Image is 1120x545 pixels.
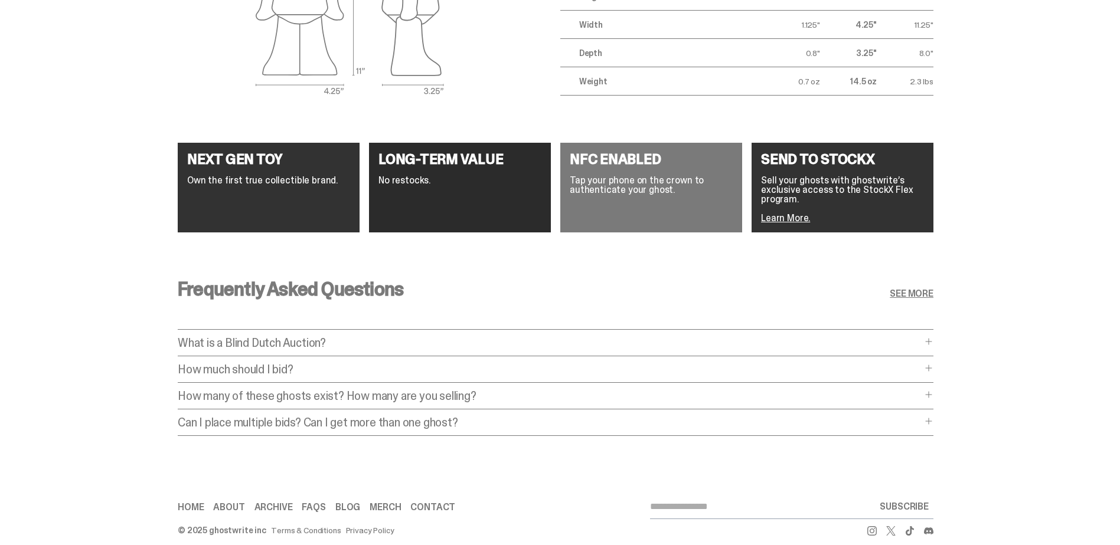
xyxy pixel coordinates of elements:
a: About [213,503,244,512]
a: Terms & Conditions [271,526,341,534]
td: 0.8" [763,39,820,67]
td: 11.25" [877,11,933,39]
td: 4.25" [820,11,877,39]
a: Blog [335,503,360,512]
a: FAQs [302,503,325,512]
h3: Frequently Asked Questions [178,280,403,298]
p: Own the first true collectible brand. [187,176,350,185]
p: What is a Blind Dutch Auction? [178,337,922,349]
h4: SEND TO STOCKX [761,152,924,166]
p: How many of these ghosts exist? How many are you selling? [178,390,922,402]
td: 14.5 oz [820,67,877,96]
p: Can I place multiple bids? Can I get more than one ghost? [178,416,922,428]
a: Learn More. [761,212,810,224]
h4: NEXT GEN TOY [187,152,350,166]
a: Home [178,503,204,512]
td: 2.3 lbs [877,67,933,96]
td: 0.7 oz [763,67,820,96]
h4: LONG-TERM VALUE [378,152,541,166]
p: No restocks. [378,176,541,185]
td: 1.125" [763,11,820,39]
td: Width [560,11,763,39]
td: 8.0" [877,39,933,67]
h4: NFC ENABLED [570,152,733,166]
div: © 2025 ghostwrite inc [178,526,266,534]
a: Archive [254,503,293,512]
p: Tap your phone on the crown to authenticate your ghost. [570,176,733,195]
td: Weight [560,67,763,96]
a: Merch [370,503,401,512]
a: Contact [410,503,455,512]
a: Privacy Policy [346,526,394,534]
p: Sell your ghosts with ghostwrite’s exclusive access to the StockX Flex program. [761,176,924,204]
a: SEE MORE [890,289,933,298]
td: Depth [560,39,763,67]
button: SUBSCRIBE [875,495,933,518]
td: 3.25" [820,39,877,67]
p: How much should I bid? [178,363,922,375]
